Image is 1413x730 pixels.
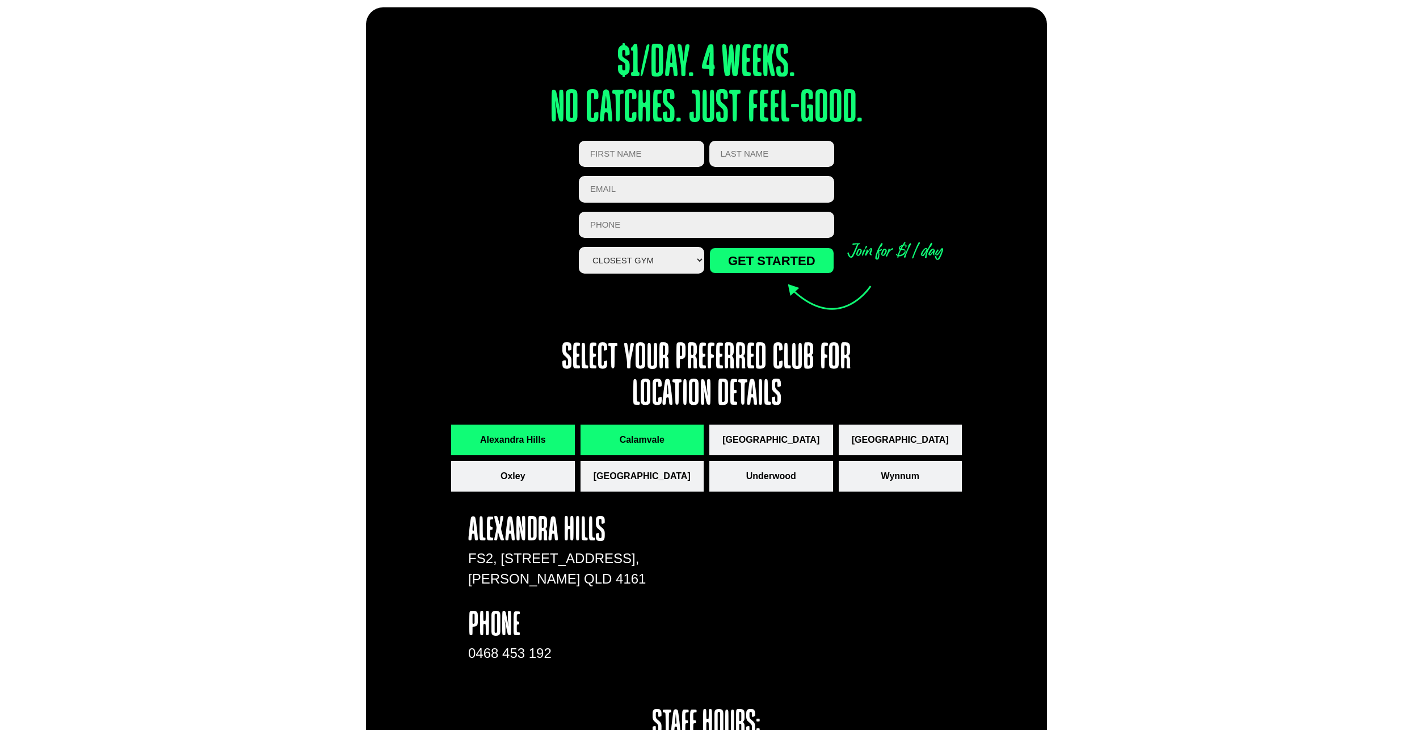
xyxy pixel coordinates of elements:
[670,514,945,685] iframe: apbct__label_id__gravity_form
[502,41,911,132] h2: $1/day. 4 weeks. No catches. Just feel-good.
[468,548,647,589] p: FS2, [STREET_ADDRESS], [PERSON_NAME] QLD 4161
[722,433,819,447] span: [GEOGRAPHIC_DATA]
[746,469,796,483] span: Underwood
[709,247,835,274] input: GET STARTED
[579,176,834,203] input: Email
[579,141,704,167] input: FIRST NAME
[620,433,665,447] span: Calamvale
[468,643,647,664] div: 0468 453 192
[468,609,647,643] h4: phone
[579,212,834,238] input: PHONE
[881,469,919,483] span: Wynnum
[709,141,835,167] input: LAST NAME
[468,514,647,548] h4: Alexandra Hills
[480,433,546,447] span: Alexandra Hills
[594,469,691,483] span: [GEOGRAPHIC_DATA]
[501,469,525,483] span: Oxley
[553,341,860,413] h3: Select your preferred club for location details
[852,433,949,447] span: [GEOGRAPHIC_DATA]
